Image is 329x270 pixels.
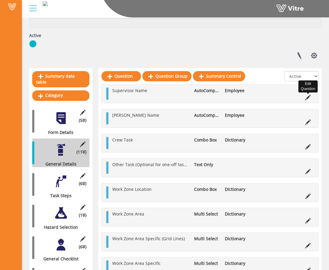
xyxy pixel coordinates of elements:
div: General Details [32,161,85,167]
span: Work Zone Location [112,186,152,192]
li: Multi Select [191,236,222,242]
span: (5 ) [79,117,86,123]
div: General Checklist [32,256,85,262]
li: Text Only [191,162,222,168]
li: Multi Select [191,211,222,217]
span: [PERSON_NAME] Name [112,112,159,118]
li: AutoComplete [191,88,222,94]
div: Form Details [32,129,85,135]
li: Dictionary [222,211,252,217]
li: Dictionary [222,260,252,266]
span: (6 ) [79,181,86,187]
div: Task Steps [32,193,85,199]
li: Dictionary [222,137,252,143]
span: (6 ) [79,244,86,250]
span: Work Zone Area [112,211,144,217]
a: Summary Control [193,71,245,81]
a: Category [32,90,89,101]
li: Employee [222,112,252,118]
a: Question Group [142,71,191,81]
span: Work Zone Area Specific [112,260,161,266]
li: AutoComplete [191,112,222,118]
li: Dictionary [222,236,252,242]
span: Supervisor Name [112,88,147,93]
img: 145bab0d-ac9d-4db8-abe7-48df42b8fa0a.png [43,1,48,6]
li: Combo Box [191,186,222,192]
img: yes [29,40,36,48]
a: Question [101,71,141,81]
li: Employee [222,88,252,94]
label: Active [29,33,41,39]
span: (11 ) [76,149,86,155]
div: Edit Question [298,80,318,92]
li: Dictionary [222,186,252,192]
span: (1 ) [79,212,86,218]
li: Multi Select [191,260,222,266]
li: Combo Box [191,137,222,143]
span: Crew Task [112,137,133,143]
span: Other Task (Optional for one-off tasks not listed in Crew Task above) [112,162,250,167]
a: Summary data table [32,71,89,87]
span: Work Zone Area Specific (Grid Lines) [112,236,185,241]
div: Hazard Selection [32,224,85,230]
